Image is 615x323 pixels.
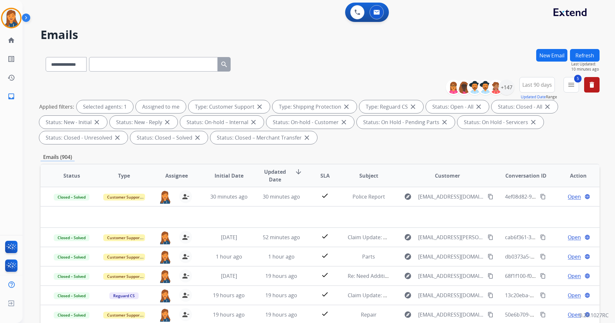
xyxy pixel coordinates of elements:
[357,116,455,129] div: Status: On Hold - Pending Parts
[571,67,600,72] span: 10 minutes ago
[348,292,442,299] span: Claim Update: Parts ordered for repair
[63,172,80,180] span: Status
[159,250,171,264] img: agent-avatar
[188,100,270,113] div: Type: Customer Support
[404,193,412,201] mat-icon: explore
[182,253,189,260] mat-icon: person_remove
[435,172,460,180] span: Customer
[272,100,357,113] div: Type: Shipping Protection
[362,253,375,260] span: Parts
[505,234,603,241] span: cab6f361-3355-4f90-8b5d-ec2dbea6de60
[182,291,189,299] mat-icon: person_remove
[215,172,243,180] span: Initial Date
[418,233,484,241] span: [EMAIL_ADDRESS][PERSON_NAME][DOMAIN_NAME]
[491,100,558,113] div: Status: Closed - All
[321,310,329,318] mat-icon: check
[263,234,300,241] span: 52 minutes ago
[570,49,600,62] button: Refresh
[505,311,605,318] span: 50e6b709-6e00-4b8a-9c29-44606b4b5da3
[568,233,581,241] span: Open
[266,116,354,129] div: Status: On-hold - Customer
[568,193,581,201] span: Open
[265,272,297,279] span: 19 hours ago
[7,36,15,44] mat-icon: home
[103,234,145,241] span: Customer Support
[7,55,15,63] mat-icon: list_alt
[159,231,171,244] img: agent-avatar
[584,292,590,298] mat-icon: language
[220,61,228,68] mat-icon: search
[321,290,329,298] mat-icon: check
[165,172,188,180] span: Assignee
[567,81,575,89] mat-icon: menu
[321,232,329,240] mat-icon: check
[256,103,263,111] mat-icon: close
[488,194,493,200] mat-icon: content_copy
[194,134,201,142] mat-icon: close
[54,292,89,299] span: Closed – Solved
[7,74,15,82] mat-icon: history
[54,312,89,318] span: Closed – Solved
[409,103,417,111] mat-icon: close
[505,292,601,299] span: 13c20eba-5d83-4f2b-bf96-7110f29c0a23
[182,193,189,201] mat-icon: person_remove
[39,103,74,111] p: Applied filters:
[359,172,378,180] span: Subject
[505,172,546,180] span: Conversation ID
[418,291,484,299] span: [EMAIL_ADDRESS][DOMAIN_NAME]
[321,252,329,259] mat-icon: check
[54,234,89,241] span: Closed – Solved
[110,116,178,129] div: Status: New - Reply
[213,311,245,318] span: 19 hours ago
[130,131,208,144] div: Status: Closed – Solved
[404,233,412,241] mat-icon: explore
[536,49,567,62] button: New Email
[340,118,348,126] mat-icon: close
[404,311,412,318] mat-icon: explore
[505,272,601,279] span: 68f1f100-f018-4e7f-bd03-96a8db3807dd
[261,168,289,183] span: Updated Date
[540,254,546,259] mat-icon: content_copy
[216,253,242,260] span: 1 hour ago
[54,273,89,280] span: Closed – Solved
[584,194,590,200] mat-icon: language
[418,253,484,260] span: [EMAIL_ADDRESS][DOMAIN_NAME]
[103,254,145,260] span: Customer Support
[540,234,546,240] mat-icon: content_copy
[426,100,489,113] div: Status: Open - All
[571,62,600,67] span: Last Updated:
[7,93,15,100] mat-icon: inbox
[41,153,75,161] p: Emails (904)
[568,272,581,280] span: Open
[213,292,245,299] span: 19 hours ago
[250,118,257,126] mat-icon: close
[221,272,237,279] span: [DATE]
[210,193,248,200] span: 30 minutes ago
[265,311,297,318] span: 19 hours ago
[109,292,139,299] span: Reguard CS
[404,253,412,260] mat-icon: explore
[418,311,484,318] span: [EMAIL_ADDRESS][DOMAIN_NAME]
[103,194,145,201] span: Customer Support
[568,311,581,318] span: Open
[404,272,412,280] mat-icon: explore
[359,100,423,113] div: Type: Reguard CS
[418,272,484,280] span: [EMAIL_ADDRESS][DOMAIN_NAME]
[519,77,555,93] button: Last 90 days
[348,234,442,241] span: Claim Update: Parts ordered for repair
[348,272,426,279] span: Re: Need Additional Information
[268,253,295,260] span: 1 hour ago
[118,172,130,180] span: Type
[564,77,579,93] button: 5
[540,312,546,318] mat-icon: content_copy
[579,311,609,319] p: 0.20.1027RC
[574,75,582,83] span: 5
[475,103,482,111] mat-icon: close
[103,273,145,280] span: Customer Support
[159,269,171,283] img: agent-avatar
[41,28,600,41] h2: Emails
[529,118,537,126] mat-icon: close
[303,134,311,142] mat-icon: close
[263,193,300,200] span: 30 minutes ago
[320,172,330,180] span: SLA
